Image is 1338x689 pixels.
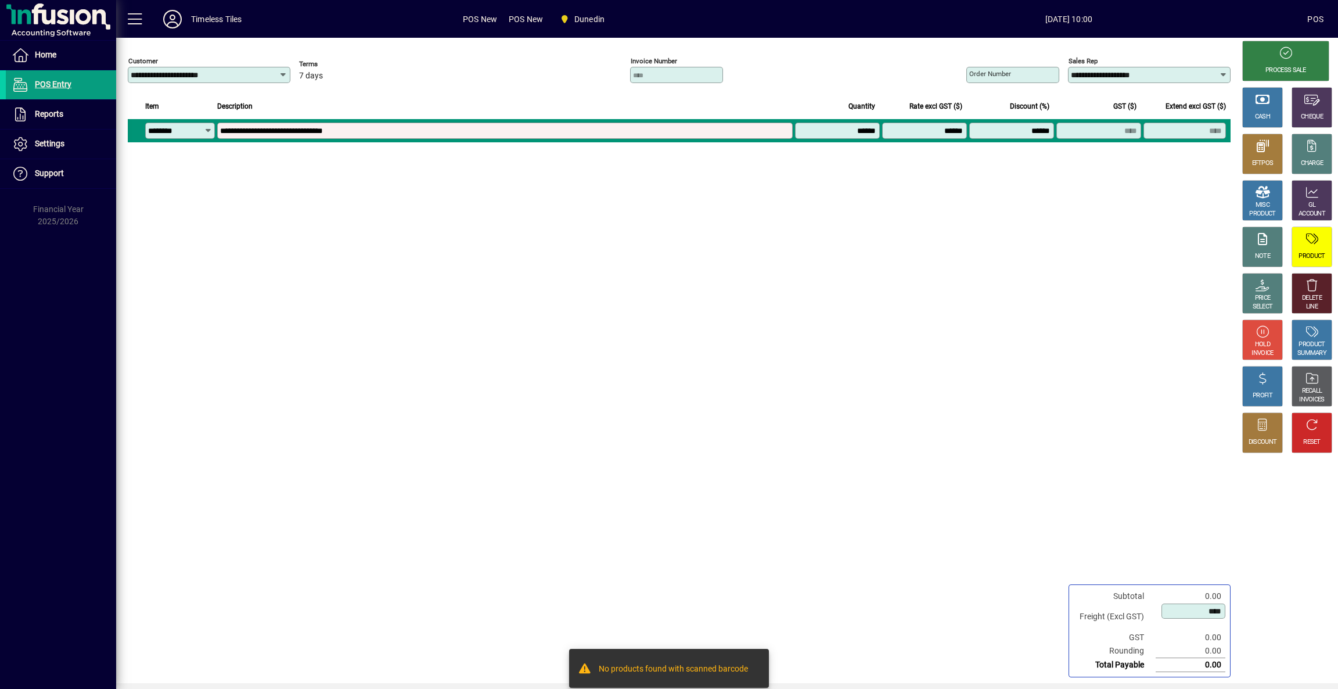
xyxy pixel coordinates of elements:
[463,10,497,28] span: POS New
[1299,252,1325,261] div: PRODUCT
[1299,396,1324,404] div: INVOICES
[35,80,71,89] span: POS Entry
[35,168,64,178] span: Support
[6,100,116,129] a: Reports
[1255,113,1270,121] div: CASH
[299,71,323,81] span: 7 days
[1249,438,1276,447] div: DISCOUNT
[1251,349,1273,358] div: INVOICE
[1308,201,1316,210] div: GL
[299,60,369,68] span: Terms
[509,10,543,28] span: POS New
[217,100,253,113] span: Description
[599,663,748,677] div: No products found with scanned barcode
[191,10,242,28] div: Timeless Tiles
[1255,252,1270,261] div: NOTE
[35,109,63,119] span: Reports
[35,50,56,59] span: Home
[1074,603,1156,631] td: Freight (Excl GST)
[830,10,1308,28] span: [DATE] 10:00
[1069,57,1098,65] mat-label: Sales rep
[1253,303,1273,311] div: SELECT
[1156,644,1225,658] td: 0.00
[1074,658,1156,672] td: Total Payable
[1255,294,1271,303] div: PRICE
[6,41,116,70] a: Home
[909,100,962,113] span: Rate excl GST ($)
[1074,644,1156,658] td: Rounding
[6,130,116,159] a: Settings
[1302,387,1322,396] div: RECALL
[1297,349,1326,358] div: SUMMARY
[969,70,1011,78] mat-label: Order number
[1301,113,1323,121] div: CHEQUE
[555,9,609,30] span: Dunedin
[1255,340,1270,349] div: HOLD
[154,9,191,30] button: Profile
[1306,303,1318,311] div: LINE
[1156,631,1225,644] td: 0.00
[1074,590,1156,603] td: Subtotal
[1253,392,1272,400] div: PROFIT
[574,10,605,28] span: Dunedin
[631,57,677,65] mat-label: Invoice number
[128,57,158,65] mat-label: Customer
[1299,210,1325,218] div: ACCOUNT
[1265,66,1306,75] div: PROCESS SALE
[1010,100,1049,113] span: Discount (%)
[1252,159,1274,168] div: EFTPOS
[1307,10,1323,28] div: POS
[1256,201,1269,210] div: MISC
[848,100,875,113] span: Quantity
[1113,100,1136,113] span: GST ($)
[1299,340,1325,349] div: PRODUCT
[1302,294,1322,303] div: DELETE
[35,139,64,148] span: Settings
[145,100,159,113] span: Item
[1249,210,1275,218] div: PRODUCT
[1156,590,1225,603] td: 0.00
[1156,658,1225,672] td: 0.00
[1303,438,1321,447] div: RESET
[1301,159,1323,168] div: CHARGE
[1166,100,1226,113] span: Extend excl GST ($)
[6,159,116,188] a: Support
[1074,631,1156,644] td: GST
